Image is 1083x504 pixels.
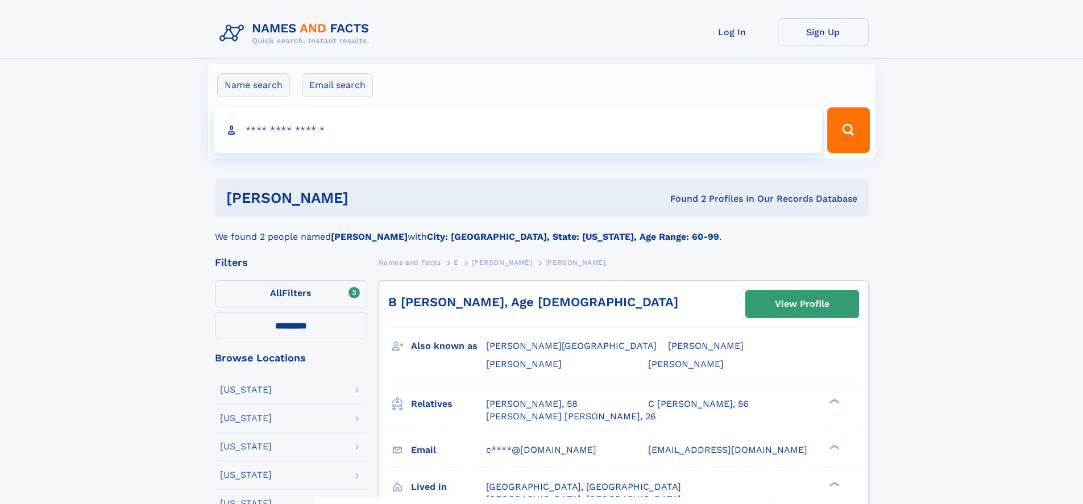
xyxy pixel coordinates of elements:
span: [EMAIL_ADDRESS][DOMAIN_NAME] [648,444,807,455]
span: All [270,288,282,298]
a: [PERSON_NAME] [PERSON_NAME], 26 [486,410,656,423]
div: Browse Locations [215,353,367,363]
div: ❯ [827,480,840,488]
input: search input [214,107,823,153]
span: [PERSON_NAME] [648,359,724,369]
label: Name search [217,73,290,97]
span: [PERSON_NAME] [668,340,744,351]
h3: Email [411,440,486,460]
a: View Profile [746,290,858,318]
h3: Also known as [411,336,486,356]
h3: Lived in [411,477,486,497]
div: Filters [215,257,367,268]
label: Email search [302,73,373,97]
a: C [PERSON_NAME], 56 [648,398,749,410]
img: Logo Names and Facts [215,18,379,49]
a: B [PERSON_NAME], Age [DEMOGRAPHIC_DATA] [388,295,678,309]
a: [PERSON_NAME], 58 [486,398,578,410]
a: E [454,255,459,269]
a: Sign Up [778,18,869,46]
a: [PERSON_NAME] [471,255,532,269]
div: ❯ [827,397,840,405]
span: [PERSON_NAME][GEOGRAPHIC_DATA] [486,340,657,351]
div: Found 2 Profiles In Our Records Database [509,193,857,205]
div: [US_STATE] [220,442,272,451]
label: Filters [215,280,367,307]
h3: Relatives [411,394,486,414]
div: View Profile [775,291,829,317]
a: Names and Facts [379,255,441,269]
div: ❯ [827,443,840,451]
div: [US_STATE] [220,385,272,394]
b: [PERSON_NAME] [331,231,408,242]
span: [PERSON_NAME] [471,259,532,266]
span: [GEOGRAPHIC_DATA], [GEOGRAPHIC_DATA] [486,481,681,492]
div: [US_STATE] [220,414,272,423]
span: [PERSON_NAME] [545,259,606,266]
button: Search Button [827,107,869,153]
h1: [PERSON_NAME] [226,191,509,205]
div: [US_STATE] [220,470,272,480]
span: [PERSON_NAME] [486,359,562,369]
span: E [454,259,459,266]
b: City: [GEOGRAPHIC_DATA], State: [US_STATE], Age Range: 60-99 [427,231,719,242]
div: We found 2 people named with . [215,216,869,244]
a: Log In [687,18,778,46]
